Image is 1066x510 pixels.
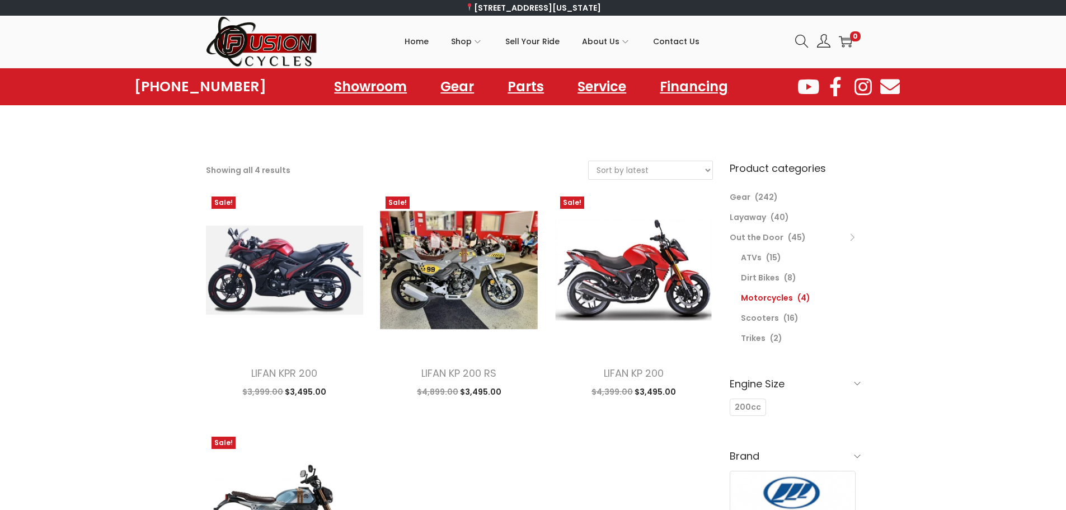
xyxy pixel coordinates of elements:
[741,272,779,283] a: Dirt Bikes
[649,74,739,100] a: Financing
[783,312,799,324] span: (16)
[405,16,429,67] a: Home
[755,191,778,203] span: (242)
[591,386,597,397] span: $
[505,16,560,67] a: Sell Your Ride
[323,74,418,100] a: Showroom
[730,161,861,176] h6: Product categories
[730,443,861,469] h6: Brand
[797,292,810,303] span: (4)
[741,252,762,263] a: ATVs
[591,386,633,397] span: 4,399.00
[604,366,664,380] a: LIFAN KP 200
[582,16,631,67] a: About Us
[405,27,429,55] span: Home
[206,16,318,68] img: Woostify retina logo
[730,191,750,203] a: Gear
[318,16,787,67] nav: Primary navigation
[741,333,766,344] a: Trikes
[771,212,789,223] span: (40)
[839,35,852,48] a: 0
[242,386,247,397] span: $
[460,386,501,397] span: 3,495.00
[730,232,783,243] a: Out the Door
[496,74,555,100] a: Parts
[285,386,326,397] span: 3,495.00
[251,366,317,380] a: LIFAN KPR 200
[505,27,560,55] span: Sell Your Ride
[635,386,676,397] span: 3,495.00
[730,371,861,397] h6: Engine Size
[735,401,761,413] span: 200cc
[784,272,796,283] span: (8)
[635,386,640,397] span: $
[566,74,637,100] a: Service
[770,333,782,344] span: (2)
[206,162,290,178] p: Showing all 4 results
[417,386,422,397] span: $
[582,27,619,55] span: About Us
[589,161,712,179] select: Shop order
[460,386,465,397] span: $
[242,386,283,397] span: 3,999.00
[451,16,483,67] a: Shop
[451,27,472,55] span: Shop
[788,232,806,243] span: (45)
[285,386,290,397] span: $
[466,3,473,11] img: 📍
[421,366,496,380] a: LIFAN KP 200 RS
[741,292,793,303] a: Motorcycles
[134,79,266,95] a: [PHONE_NUMBER]
[653,27,699,55] span: Contact Us
[741,312,779,324] a: Scooters
[766,252,781,263] span: (15)
[417,386,458,397] span: 4,899.00
[323,74,739,100] nav: Menu
[653,16,699,67] a: Contact Us
[429,74,485,100] a: Gear
[465,2,601,13] a: [STREET_ADDRESS][US_STATE]
[730,212,766,223] a: Layaway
